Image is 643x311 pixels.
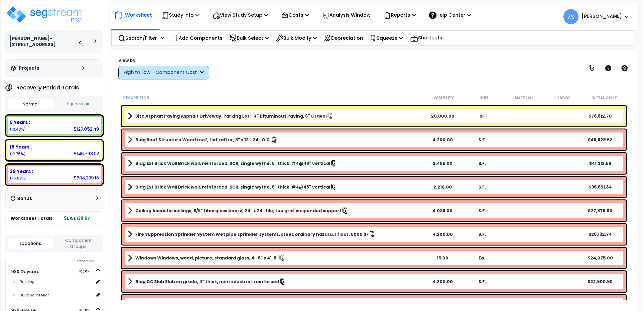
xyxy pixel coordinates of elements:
div: 2,485.00 [423,160,462,166]
div: 2,210.00 [423,184,462,190]
div: 4,035.00 [423,208,462,214]
div: High to Low - Component Cost [124,69,198,76]
h3: Bonus [17,196,32,201]
p: Squeeze [370,34,403,42]
div: $22,900.90 [580,279,620,285]
a: 930 Daycare 100.0% [11,269,39,275]
p: Depreciation [324,34,363,42]
div: $76,812.70 [580,113,620,119]
div: S.F. [462,231,502,237]
div: $24,075.00 [580,255,620,261]
button: Squeeze [55,99,101,109]
p: Search/Filter [118,34,157,42]
p: Costs [281,11,309,19]
small: 76.81858101545575% [10,176,27,181]
div: S.F. [462,279,502,285]
div: $26,132.74 [580,231,620,237]
div: $36,651.84 [580,184,620,190]
button: Component Groups [56,237,101,250]
p: Worksheet [125,11,152,19]
div: 20,000.00 [423,113,462,119]
b: Site Asphalt Paving Asphalt Driveway, Parking Lot - 4" Bituminous Paving, 6" Gravel [135,113,327,119]
span: 100.0% [79,268,95,275]
b: [PERSON_NAME] [582,13,622,19]
small: Labor [558,95,571,100]
div: View by: [118,57,209,63]
div: S.F. [462,184,502,190]
a: Assembly Title [128,135,423,144]
div: $27,879.50 [580,208,620,214]
b: 5 Years : [10,119,30,125]
small: Initial Cost [592,95,617,100]
p: Help Center [429,11,471,19]
a: Assembly Title [128,277,423,286]
div: $49,829.62 [580,137,620,143]
a: Assembly Title [128,230,423,239]
div: Shortcuts [407,31,446,45]
div: 884,289.16 [74,175,99,181]
div: 4,200.00 [423,137,462,143]
div: S.F. [462,160,502,166]
h3: Projects [19,65,39,71]
small: 10.429011624627618% [10,127,26,132]
div: S.F. [462,137,502,143]
div: S.F. [462,208,502,214]
b: Bldg Roof Structure Wood roof, flat rafter, 3" x 12", 24" O.C. [135,137,271,143]
p: Shortcuts [410,34,442,42]
div: 16.00 [423,255,462,261]
b: 39 Years : [10,168,33,175]
small: Unit [480,95,489,100]
b: 1,151,139.67 [64,215,90,221]
p: Analysis Window [322,11,371,19]
div: 146,798.02 [74,150,99,157]
a: Assembly Title [128,254,423,262]
span: Worksheet Totals: [11,215,54,221]
small: Quantity [434,95,454,100]
div: Ownership [18,258,103,265]
span: ZS [563,9,579,24]
div: Ea. [462,255,502,261]
p: Bulk Modify [276,34,317,42]
a: Assembly Title [128,112,423,120]
b: Bldg CC Slab Slab on grade, 4" thick, non industrial, reinforced [135,279,279,285]
button: Locations [8,238,53,249]
b: Bldg Ext Brick Wall Brick wall, reinforced, SCR, single wythe, 6" thick, #4@48" vertical [135,160,330,166]
div: Building Interior [18,292,93,299]
div: $41,212.59 [580,160,620,166]
p: Reports [384,11,416,19]
small: 12.75240735991663% [10,151,25,156]
small: Material [515,95,533,100]
b: Windows Windows, wood, picture, standard glass, 4'-6" x 4'-6" [135,255,279,261]
div: Building [18,278,93,286]
p: Add Components [171,34,223,42]
div: 120,052.49 [74,126,99,132]
small: Description [123,95,149,100]
h3: [PERSON_NAME]- [STREET_ADDRESS] [9,35,78,48]
button: Normal [8,99,54,109]
div: Depreciation [321,31,366,45]
b: Ceiling Acoustic ceilings, 5/8" fiberglass board, 24" x 24" tile, tee grid, suspended support [135,208,341,214]
b: 15 Years : [10,144,32,150]
h4: Recovery Period Totals [16,85,79,91]
p: View Study Setup [213,11,268,19]
img: logo_pro_r.png [5,5,84,24]
p: Bulk Select [229,34,269,42]
a: Assembly Title [128,159,423,168]
b: Bldg Ext Brick Wall Brick wall, reinforced, SCR, single wythe, 6" thick, #4@48" vertical [135,184,330,190]
div: 4,200.00 [423,231,462,237]
a: Assembly Title [128,206,423,215]
div: 4,200.00 [423,279,462,285]
p: Study Info [162,11,199,19]
a: Assembly Title [128,183,423,191]
div: Add Components [168,31,226,45]
b: Fire Suppression Sprinkler System Wet pipe sprinkler systems, steel, ordinary hazard, 1 floor, 50... [135,231,369,237]
div: SF [462,113,502,119]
